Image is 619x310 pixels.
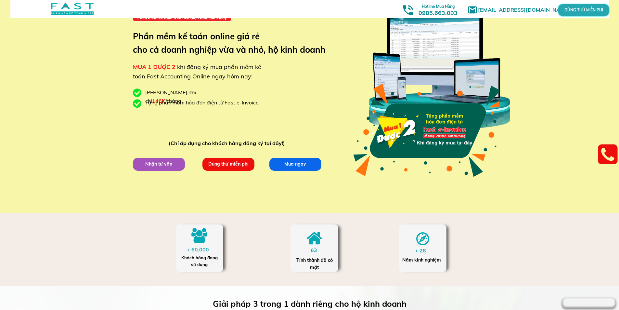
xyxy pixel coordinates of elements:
[145,88,230,105] div: [PERSON_NAME] đãi chỉ /tháng
[145,99,264,107] div: Tặng phần mềm hóa đơn điện tử Fast e-Invoice
[152,98,165,104] span: 146K
[296,257,333,271] div: Tỉnh thành đã có mặt
[576,8,591,12] p: DÙNG THỬ MIỄN PHÍ
[187,246,212,254] div: + 60.000
[311,246,323,255] div: 63
[133,63,175,71] span: MUA 1 ĐƯỢC 2
[422,4,455,9] span: Hotline Mua Hàng
[415,247,432,255] div: + 28
[133,30,335,57] h3: Phần mềm kế toán online giá rẻ cho cả doanh nghiệp vừa và nhỏ, hộ kinh doanh
[478,6,574,14] h1: [EMAIL_ADDRESS][DOMAIN_NAME]
[402,256,443,263] div: Năm kinh nghiệm
[133,157,185,170] p: Nhận tư vấn
[169,139,288,148] div: (Chỉ áp dụng cho khách hàng đăng ký tại đây!)
[269,157,321,170] p: Mua ngay
[202,157,254,170] p: Dùng thử miễn phí
[411,2,465,16] h3: 0985.663.003
[133,63,261,80] span: khi đăng ký mua phần mềm kế toán Fast Accounting Online ngay hôm nay:
[179,254,220,268] div: Khách hàng đang sử dụng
